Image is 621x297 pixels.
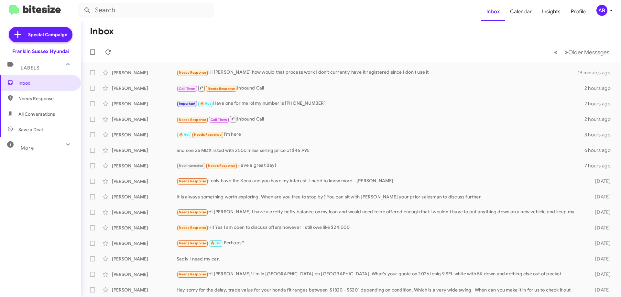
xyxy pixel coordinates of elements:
div: [DATE] [585,178,616,185]
nav: Page navigation example [550,46,613,59]
div: [PERSON_NAME] [112,194,177,200]
span: More [21,145,34,151]
div: Hi [PERSON_NAME] how would that process work I don't currently have it registered since I don't u... [177,69,578,76]
div: Inbound Call [177,84,584,92]
div: [DATE] [585,256,616,262]
span: Call Them [179,87,196,91]
a: Special Campaign [9,27,72,42]
span: Needs Response [179,226,206,230]
span: Needs Response [179,179,206,183]
span: Needs Response [208,164,235,168]
div: [PERSON_NAME] [112,147,177,154]
div: 19 minutes ago [578,69,616,76]
h1: Inbox [90,26,114,37]
div: Have one for me lol my number is [PHONE_NUMBER] [177,100,584,107]
span: Needs Response [179,210,206,214]
div: [PERSON_NAME] [112,256,177,262]
span: All Conversations [18,111,55,117]
div: [DATE] [585,271,616,278]
a: Profile [566,2,591,21]
div: 3 hours ago [584,132,616,138]
span: 🔥 Hot [211,241,222,245]
a: Calendar [505,2,537,21]
div: I only have the Kona and you have my interest, I need to know more...[PERSON_NAME] [177,177,585,185]
span: 🔥 Hot [179,133,190,137]
span: Call Them [211,118,227,122]
button: Next [561,46,613,59]
a: Inbox [481,2,505,21]
div: [DATE] [585,194,616,200]
div: [DATE] [585,240,616,247]
span: Needs Response [179,70,206,75]
div: [PERSON_NAME] [112,163,177,169]
div: Hi [PERSON_NAME]! I'm in [GEOGRAPHIC_DATA] on [GEOGRAPHIC_DATA]. What's your quote on 2026 Ioniq ... [177,270,585,278]
span: Needs Response [179,241,206,245]
span: Older Messages [568,49,609,56]
button: AB [591,5,614,16]
span: Save a Deal [18,126,43,133]
div: [PERSON_NAME] [112,287,177,293]
span: Special Campaign [28,31,67,38]
span: 🔥 Hot [200,101,211,106]
div: Hi [PERSON_NAME] I have a pretty hefty balance on my loan and would need to be offered enough tha... [177,208,585,216]
div: AB [596,5,607,16]
div: [DATE] [585,209,616,216]
span: Needs Response [179,118,206,122]
div: Perhaps? [177,239,585,247]
div: [PERSON_NAME] [112,271,177,278]
div: Hi! Yes I am open to discuss offers however I still owe like $24,000 [177,224,585,231]
div: 7 hours ago [584,163,616,169]
span: Needs Response [194,133,222,137]
div: [PERSON_NAME] [112,85,177,91]
div: [DATE] [585,287,616,293]
div: [PERSON_NAME] [112,225,177,231]
span: « [554,48,557,56]
div: I'm here [177,131,584,138]
div: Inbound Call [177,115,584,123]
div: [PERSON_NAME] [112,69,177,76]
div: [PERSON_NAME] [112,209,177,216]
div: [PERSON_NAME] [112,240,177,247]
div: 2 hours ago [584,116,616,122]
a: Insights [537,2,566,21]
div: 6 hours ago [584,147,616,154]
div: Hey sorry for the delay, trade value for your honda fit ranges between $1820 - $5201 depending on... [177,287,585,293]
span: Labels [21,65,39,71]
input: Search [78,3,214,18]
div: [PERSON_NAME] [112,101,177,107]
span: Needs Response [208,87,235,91]
div: 2 hours ago [584,101,616,107]
span: Important [179,101,196,106]
div: [PERSON_NAME] [112,132,177,138]
div: [PERSON_NAME] [112,116,177,122]
button: Previous [550,46,561,59]
div: Franklin Sussex Hyundai [12,48,69,55]
span: Inbox [18,80,73,86]
span: Needs Response [179,272,206,276]
span: Needs Response [18,95,73,102]
span: Not-Interested [179,164,204,168]
div: [PERSON_NAME] [112,178,177,185]
div: It is always something worth exploring. When are you free to stop by? You can sit with [PERSON_NA... [177,194,585,200]
div: Sadly I need my car. [177,256,585,262]
div: 2 hours ago [584,85,616,91]
div: [DATE] [585,225,616,231]
div: and one 25 MDX listed with 2500 miles selling price of $46,995 [177,147,584,154]
span: » [565,48,568,56]
div: Have a great day! [177,162,584,169]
